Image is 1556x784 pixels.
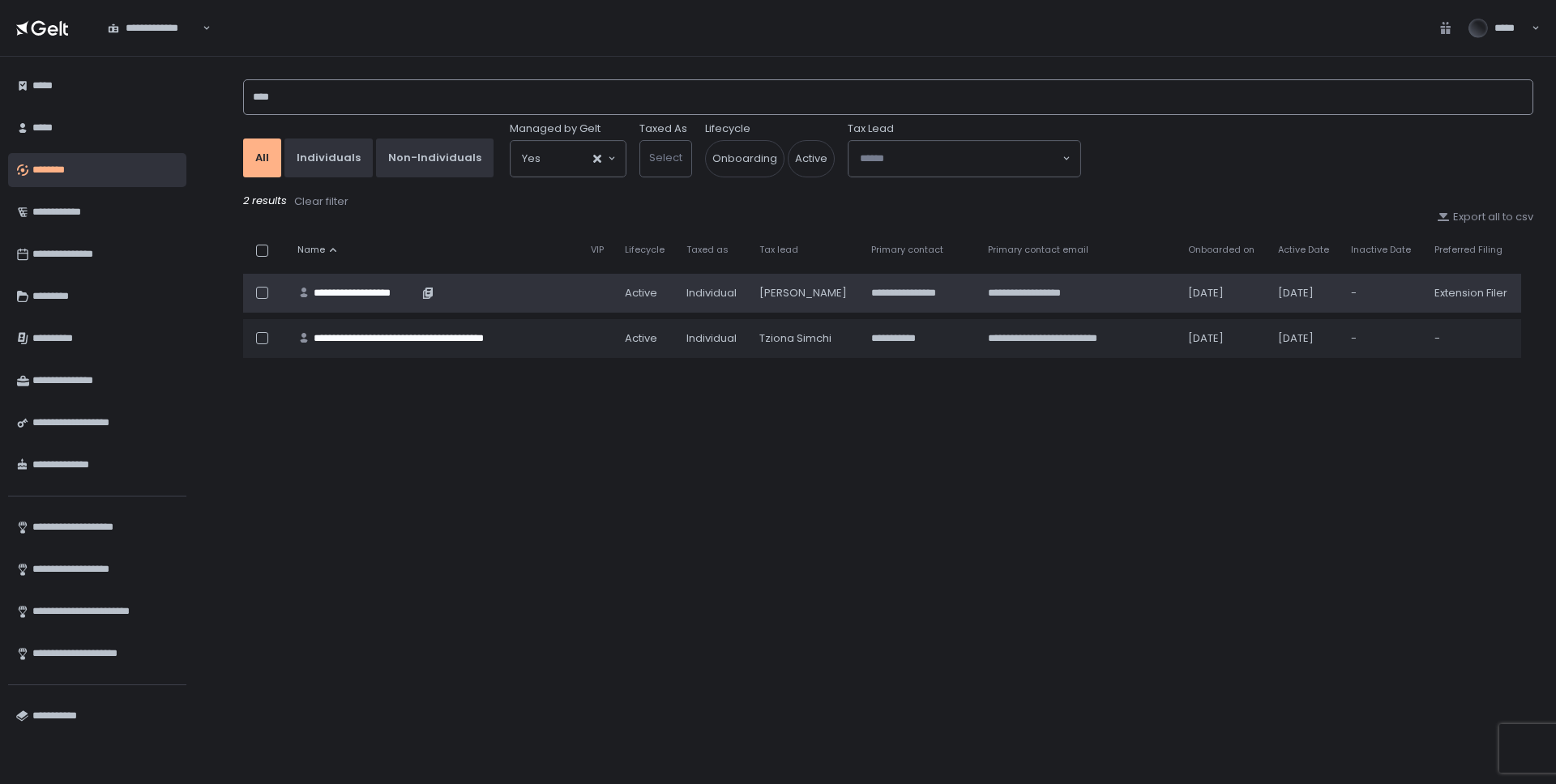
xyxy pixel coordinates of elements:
[1351,331,1414,346] div: -
[297,151,361,165] div: Individuals
[510,121,601,136] span: Managed by Gelt
[1278,331,1332,346] div: [DATE]
[522,151,541,167] span: Yes
[591,244,604,256] span: VIP
[1434,286,1511,300] div: Extension Filer
[788,140,835,177] span: active
[284,138,373,177] button: Individuals
[849,141,1080,177] div: Search for option
[541,151,592,167] input: Search for option
[860,151,1061,167] input: Search for option
[1437,210,1533,224] button: Export all to csv
[705,140,784,177] span: onboarding
[294,194,348,209] div: Clear filter
[686,286,740,300] div: Individual
[511,141,626,177] div: Search for option
[1434,331,1511,346] div: -
[625,244,665,256] span: Lifecycle
[649,150,682,165] span: Select
[1278,244,1329,256] span: Active Date
[686,331,740,346] div: Individual
[759,244,798,256] span: Tax lead
[1434,244,1503,256] span: Preferred Filing
[1188,244,1255,256] span: Onboarded on
[1188,286,1259,300] div: [DATE]
[593,155,601,163] button: Clear Selected
[759,286,852,300] div: [PERSON_NAME]
[848,121,894,136] span: Tax Lead
[1188,331,1259,346] div: [DATE]
[625,331,657,346] span: active
[1278,286,1332,300] div: [DATE]
[376,138,494,177] button: Non-Individuals
[243,138,281,177] button: All
[686,244,729,256] span: Taxed as
[705,121,750,136] label: Lifecycle
[988,244,1088,256] span: Primary contact email
[97,11,211,45] div: Search for option
[871,244,943,256] span: Primary contact
[1351,244,1411,256] span: Inactive Date
[255,151,269,165] div: All
[1351,286,1414,300] div: -
[388,151,481,165] div: Non-Individuals
[759,331,852,346] div: Tziona Simchi
[625,286,657,300] span: active
[639,121,687,136] label: Taxed As
[293,194,349,210] button: Clear filter
[243,194,1533,210] div: 2 results
[297,244,325,256] span: Name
